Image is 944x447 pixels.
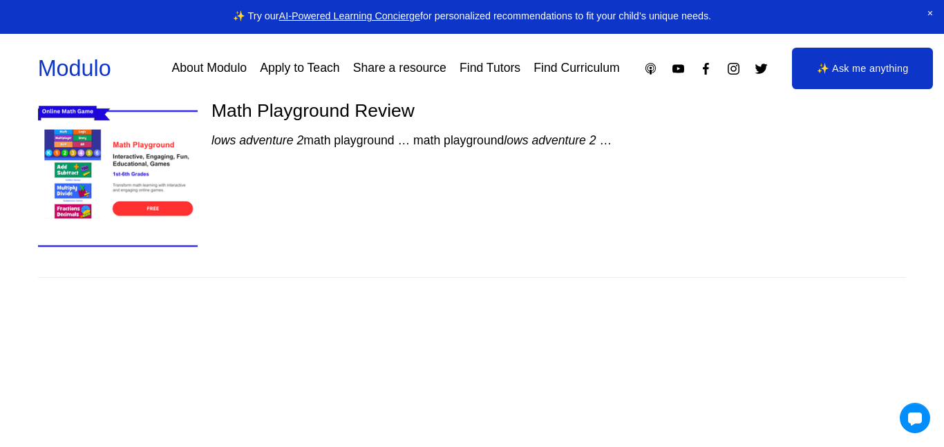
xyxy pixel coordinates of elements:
[353,57,446,81] a: Share a resource
[38,80,907,276] div: Math Playground Review lows adventure 2math playground … math playgroundlows adventure 2 …
[726,61,741,76] a: Instagram
[589,133,596,147] em: 2
[38,99,907,122] div: Math Playground Review
[239,133,293,147] em: adventure
[211,133,395,147] span: math playground
[534,57,619,81] a: Find Curriculum
[504,133,528,147] em: lows
[260,57,339,81] a: Apply to Teach
[38,56,111,81] a: Modulo
[211,133,236,147] em: lows
[671,61,686,76] a: YouTube
[397,133,410,147] span: …
[792,48,933,89] a: ✨ Ask me anything
[643,61,658,76] a: Apple Podcasts
[699,61,713,76] a: Facebook
[171,57,247,81] a: About Modulo
[754,61,768,76] a: Twitter
[279,10,420,21] a: AI-Powered Learning Concierge
[600,133,612,147] span: …
[296,133,303,147] em: 2
[531,133,585,147] em: adventure
[460,57,520,81] a: Find Tutors
[413,133,596,147] span: math playground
